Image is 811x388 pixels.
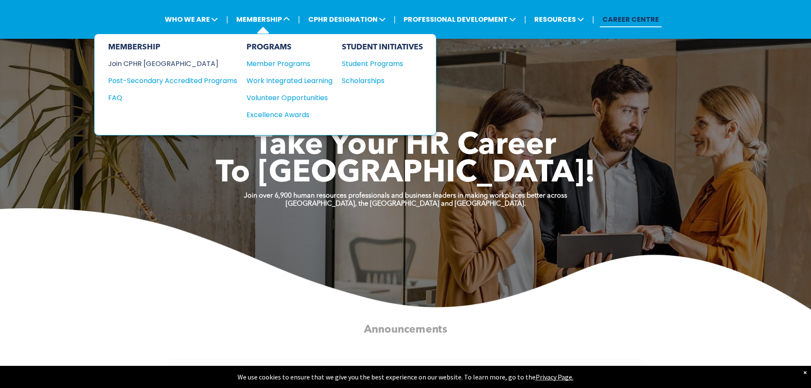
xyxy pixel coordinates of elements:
[216,158,596,189] span: To [GEOGRAPHIC_DATA]!
[246,75,324,86] div: Work Integrated Learning
[246,75,332,86] a: Work Integrated Learning
[246,92,324,103] div: Volunteer Opportunities
[108,58,224,69] div: Join CPHR [GEOGRAPHIC_DATA]
[226,11,228,28] li: |
[108,58,237,69] a: Join CPHR [GEOGRAPHIC_DATA]
[246,109,324,120] div: Excellence Awards
[298,11,300,28] li: |
[364,324,447,335] span: Announcements
[286,201,526,207] strong: [GEOGRAPHIC_DATA], the [GEOGRAPHIC_DATA] and [GEOGRAPHIC_DATA].
[246,58,324,69] div: Member Programs
[524,11,526,28] li: |
[532,11,587,27] span: RESOURCES
[162,11,221,27] span: WHO WE ARE
[246,109,332,120] a: Excellence Awards
[803,368,807,377] div: Dismiss notification
[342,75,423,86] a: Scholarships
[342,58,423,69] a: Student Programs
[108,75,224,86] div: Post-Secondary Accredited Programs
[306,11,388,27] span: CPHR DESIGNATION
[394,11,396,28] li: |
[342,58,415,69] div: Student Programs
[255,131,556,161] span: Take Your HR Career
[108,92,224,103] div: FAQ
[342,43,423,52] div: STUDENT INITIATIVES
[246,58,332,69] a: Member Programs
[246,43,332,52] div: PROGRAMS
[108,43,237,52] div: MEMBERSHIP
[600,11,662,27] a: CAREER CENTRE
[108,92,237,103] a: FAQ
[108,75,237,86] a: Post-Secondary Accredited Programs
[401,11,519,27] span: PROFESSIONAL DEVELOPMENT
[244,193,567,199] strong: Join over 6,900 human resources professionals and business leaders in making workplaces better ac...
[342,75,415,86] div: Scholarships
[536,373,573,381] a: Privacy Page.
[246,92,332,103] a: Volunteer Opportunities
[234,11,292,27] span: MEMBERSHIP
[592,11,594,28] li: |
